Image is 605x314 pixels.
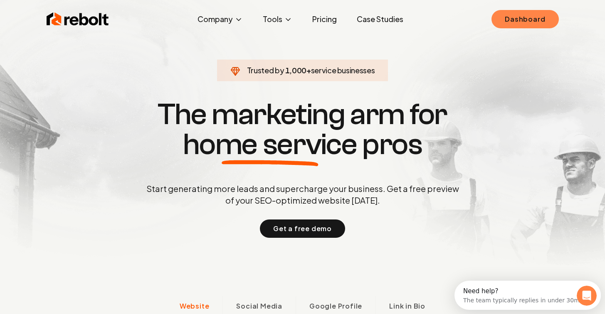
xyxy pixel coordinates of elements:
span: Social Media [236,301,282,311]
span: 1,000 [285,65,306,76]
span: + [306,65,311,75]
span: Google Profile [309,301,362,311]
a: Case Studies [350,11,410,27]
a: Pricing [306,11,343,27]
span: Trusted by [247,65,284,75]
span: home service [183,130,357,159]
div: Need help? [9,7,125,14]
span: Website [180,301,210,311]
iframe: Intercom live chat discovery launcher [454,281,601,310]
a: Dashboard [491,10,558,28]
h1: The marketing arm for pros [103,100,502,159]
button: Get a free demo [260,219,345,238]
div: The team typically replies in under 30m [9,14,125,22]
button: Company [191,11,249,27]
iframe: Intercom live chat [577,286,597,306]
span: Link in Bio [389,301,425,311]
span: service businesses [311,65,375,75]
div: Open Intercom Messenger [3,3,150,26]
p: Start generating more leads and supercharge your business. Get a free preview of your SEO-optimiz... [145,183,461,206]
img: Rebolt Logo [47,11,109,27]
button: Tools [256,11,299,27]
